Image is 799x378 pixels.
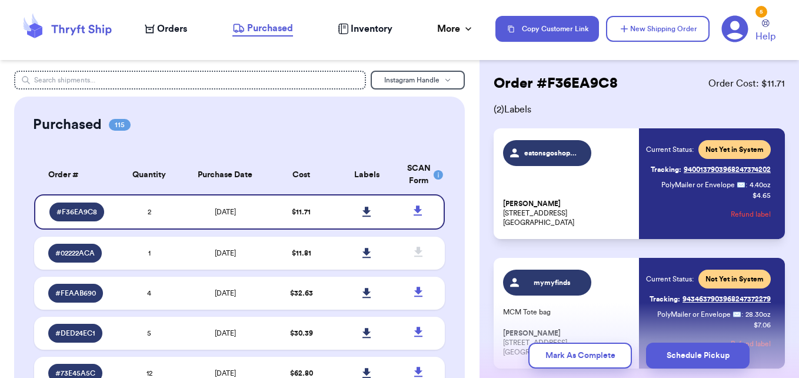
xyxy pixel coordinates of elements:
[215,208,236,215] span: [DATE]
[755,29,775,44] span: Help
[338,22,392,36] a: Inventory
[606,16,710,42] button: New Shipping Order
[503,329,561,338] span: [PERSON_NAME]
[494,74,618,93] h2: Order # F36EA9C8
[745,310,771,319] span: 28.30 oz
[503,199,632,227] p: [STREET_ADDRESS] [GEOGRAPHIC_DATA]
[524,148,580,158] span: eatonsgoshopping
[290,290,313,297] span: $ 32.63
[33,115,102,134] h2: Purchased
[503,329,632,357] p: [STREET_ADDRESS] [GEOGRAPHIC_DATA], HI 96797
[708,77,785,91] span: Order Cost: $ 11.71
[384,77,440,84] span: Instagram Handle
[148,250,151,257] span: 1
[745,180,747,190] span: :
[754,320,771,330] p: $ 7.06
[292,250,311,257] span: $ 11.81
[750,180,771,190] span: 4.40 oz
[215,250,236,257] span: [DATE]
[741,310,743,319] span: :
[503,307,632,317] p: MCM Tote bag
[646,343,750,369] button: Schedule Pickup
[646,145,694,154] span: Current Status:
[494,102,785,117] span: ( 2 ) Labels
[721,15,748,42] a: 5
[292,208,311,215] span: $ 11.71
[147,290,151,297] span: 4
[650,294,680,304] span: Tracking:
[650,290,771,309] a: Tracking:9434637903968247372279
[147,330,151,337] span: 5
[705,145,764,154] span: Not Yet in System
[755,19,775,44] a: Help
[407,163,431,187] div: SCAN Form
[705,274,764,284] span: Not Yet in System
[145,22,187,36] a: Orders
[524,278,580,287] span: mymyfinds
[657,311,741,318] span: PolyMailer or Envelope ✉️
[290,330,313,337] span: $ 30.39
[55,248,95,258] span: # 02222ACA
[147,370,152,377] span: 12
[371,71,465,89] button: Instagram Handle
[56,207,97,217] span: # F36EA9C8
[182,155,269,194] th: Purchase Date
[351,22,392,36] span: Inventory
[55,289,96,298] span: # FEAAB690
[55,329,95,338] span: # DED24EC1
[651,160,771,179] a: Tracking:9400137903968247374202
[290,370,313,377] span: $ 62.80
[495,16,599,42] button: Copy Customer Link
[34,155,116,194] th: Order #
[55,369,95,378] span: # 73E45A5C
[437,22,474,36] div: More
[215,370,236,377] span: [DATE]
[148,208,151,215] span: 2
[215,290,236,297] span: [DATE]
[116,155,182,194] th: Quantity
[14,71,366,89] input: Search shipments...
[646,274,694,284] span: Current Status:
[755,6,767,18] div: 5
[753,191,771,200] p: $ 4.65
[731,331,771,357] button: Refund label
[731,201,771,227] button: Refund label
[528,343,632,369] button: Mark As Complete
[215,330,236,337] span: [DATE]
[247,21,293,35] span: Purchased
[157,22,187,36] span: Orders
[661,181,745,188] span: PolyMailer or Envelope ✉️
[232,21,293,37] a: Purchased
[268,155,334,194] th: Cost
[651,165,681,174] span: Tracking:
[109,119,131,131] span: 115
[334,155,400,194] th: Labels
[503,200,561,208] span: [PERSON_NAME]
